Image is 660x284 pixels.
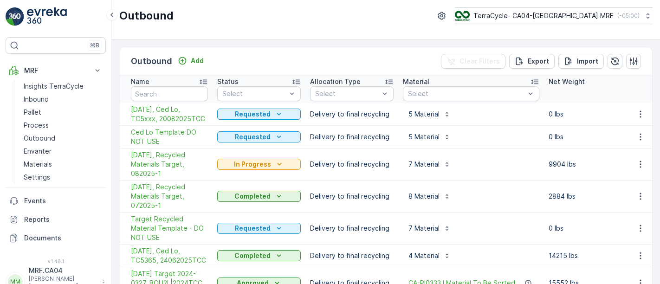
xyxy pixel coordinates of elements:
[549,132,632,142] p: 0 lbs
[549,192,632,201] p: 2884 lbs
[131,55,172,68] p: Outbound
[24,108,41,117] p: Pallet
[24,215,102,224] p: Reports
[24,134,55,143] p: Outbound
[24,160,52,169] p: Materials
[403,129,456,144] button: 5 Material
[234,160,271,169] p: In Progress
[24,196,102,206] p: Events
[408,160,440,169] p: 7 Material
[24,233,102,243] p: Documents
[315,89,379,98] p: Select
[24,95,49,104] p: Inbound
[131,182,208,210] span: [DATE], Recycled Materials Target, 072025-1
[577,57,598,66] p: Import
[6,7,24,26] img: logo
[119,8,174,23] p: Outbound
[234,251,271,260] p: Completed
[20,119,106,132] a: Process
[408,192,440,201] p: 8 Material
[131,246,208,265] a: 06/24/25, Ced Lo, TC5365, 24062025TCC
[403,221,456,236] button: 7 Material
[217,109,301,120] button: Requested
[473,11,614,20] p: TerraCycle- CA04-[GEOGRAPHIC_DATA] MRF
[403,77,429,86] p: Material
[549,224,632,233] p: 0 lbs
[403,157,456,172] button: 7 Material
[403,189,456,204] button: 8 Material
[131,77,149,86] p: Name
[24,66,87,75] p: MRF
[235,110,271,119] p: Requested
[90,42,99,49] p: ⌘B
[27,7,67,26] img: logo_light-DOdMpM7g.png
[131,150,208,178] a: 08/01/25, Recycled Materials Target, 082025-1
[217,131,301,142] button: Requested
[455,11,470,21] img: TC_8rdWMmT_gp9TRR3.png
[305,126,398,148] td: Delivery to final recycling
[6,258,106,264] span: v 1.48.1
[408,251,440,260] p: 4 Material
[131,105,208,123] a: 08/20/25, Ced Lo, TC5xxx, 20082025TCC
[20,106,106,119] a: Pallet
[24,173,50,182] p: Settings
[305,103,398,126] td: Delivery to final recycling
[6,229,106,247] a: Documents
[6,210,106,229] a: Reports
[20,158,106,171] a: Materials
[403,248,456,263] button: 4 Material
[174,55,207,66] button: Add
[222,89,286,98] p: Select
[408,89,525,98] p: Select
[235,224,271,233] p: Requested
[20,171,106,184] a: Settings
[131,150,208,178] span: [DATE], Recycled Materials Target, 082025-1
[131,182,208,210] a: 07/01/25, Recycled Materials Target, 072025-1
[20,80,106,93] a: Insights TerraCycle
[408,132,440,142] p: 5 Material
[459,57,500,66] p: Clear Filters
[24,121,49,130] p: Process
[408,224,440,233] p: 7 Material
[558,54,604,69] button: Import
[234,192,271,201] p: Completed
[549,251,632,260] p: 14215 lbs
[131,246,208,265] span: [DATE], Ced Lo, TC5365, 24062025TCC
[131,86,208,101] input: Search
[305,213,398,245] td: Delivery to final recycling
[131,128,208,146] a: Ced Lo Template DO NOT USE
[305,148,398,181] td: Delivery to final recycling
[217,223,301,234] button: Requested
[305,245,398,267] td: Delivery to final recycling
[408,110,440,119] p: 5 Material
[217,250,301,261] button: Completed
[617,12,640,19] p: ( -05:00 )
[549,160,632,169] p: 9904 lbs
[29,266,97,275] p: MRF.CA04
[235,132,271,142] p: Requested
[310,77,361,86] p: Allocation Type
[20,93,106,106] a: Inbound
[403,107,456,122] button: 5 Material
[217,159,301,170] button: In Progress
[509,54,555,69] button: Export
[6,61,106,80] button: MRF
[24,82,84,91] p: Insights TerraCycle
[549,110,632,119] p: 0 lbs
[217,77,239,86] p: Status
[455,7,653,24] button: TerraCycle- CA04-[GEOGRAPHIC_DATA] MRF(-05:00)
[528,57,549,66] p: Export
[217,191,301,202] button: Completed
[20,145,106,158] a: Envanter
[549,77,585,86] p: Net Weight
[191,56,204,65] p: Add
[131,105,208,123] span: [DATE], Ced Lo, TC5xxx, 20082025TCC
[6,192,106,210] a: Events
[305,181,398,213] td: Delivery to final recycling
[131,214,208,242] a: Target Recycled Material Template - DO NOT USE
[24,147,52,156] p: Envanter
[20,132,106,145] a: Outbound
[441,54,505,69] button: Clear Filters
